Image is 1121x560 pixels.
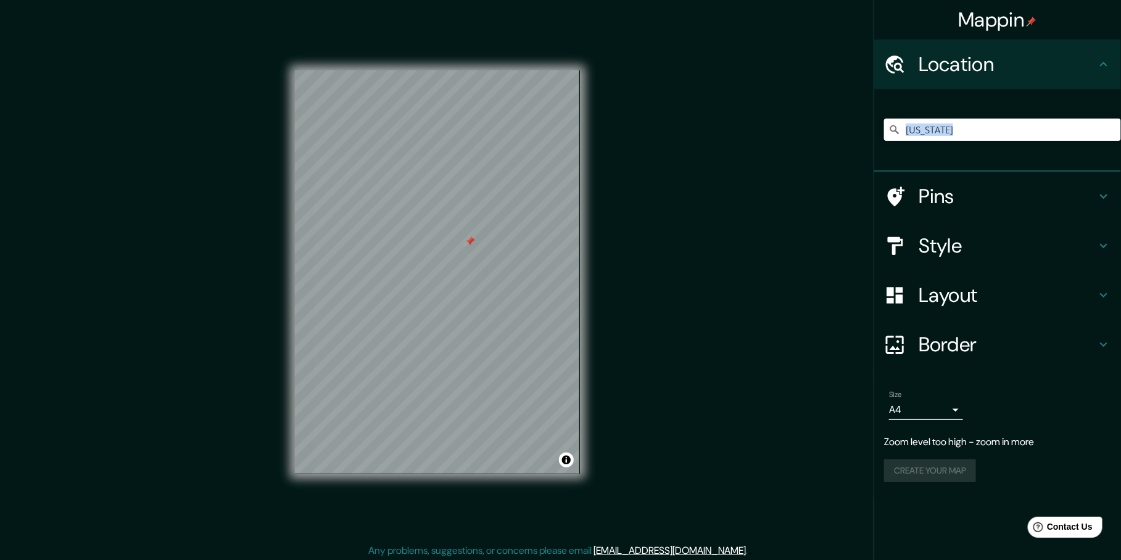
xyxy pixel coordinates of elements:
div: Location [874,40,1121,89]
h4: Pins [919,184,1096,209]
label: Size [889,390,902,400]
div: Pins [874,172,1121,221]
a: [EMAIL_ADDRESS][DOMAIN_NAME] [594,544,747,557]
h4: Location [919,52,1096,77]
div: . [750,543,753,558]
input: Pick your city or area [884,119,1121,141]
div: Layout [874,270,1121,320]
p: Any problems, suggestions, or concerns please email . [369,543,748,558]
h4: Style [919,233,1096,258]
div: Border [874,320,1121,369]
h4: Layout [919,283,1096,307]
h4: Mappin [959,7,1037,32]
div: . [748,543,750,558]
iframe: Help widget launcher [1011,512,1107,546]
img: pin-icon.png [1027,17,1036,27]
div: Style [874,221,1121,270]
h4: Border [919,332,1096,357]
div: A4 [889,400,963,420]
canvas: Map [295,70,580,474]
p: Zoom level too high - zoom in more [884,435,1111,449]
button: Toggle attribution [559,453,574,467]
